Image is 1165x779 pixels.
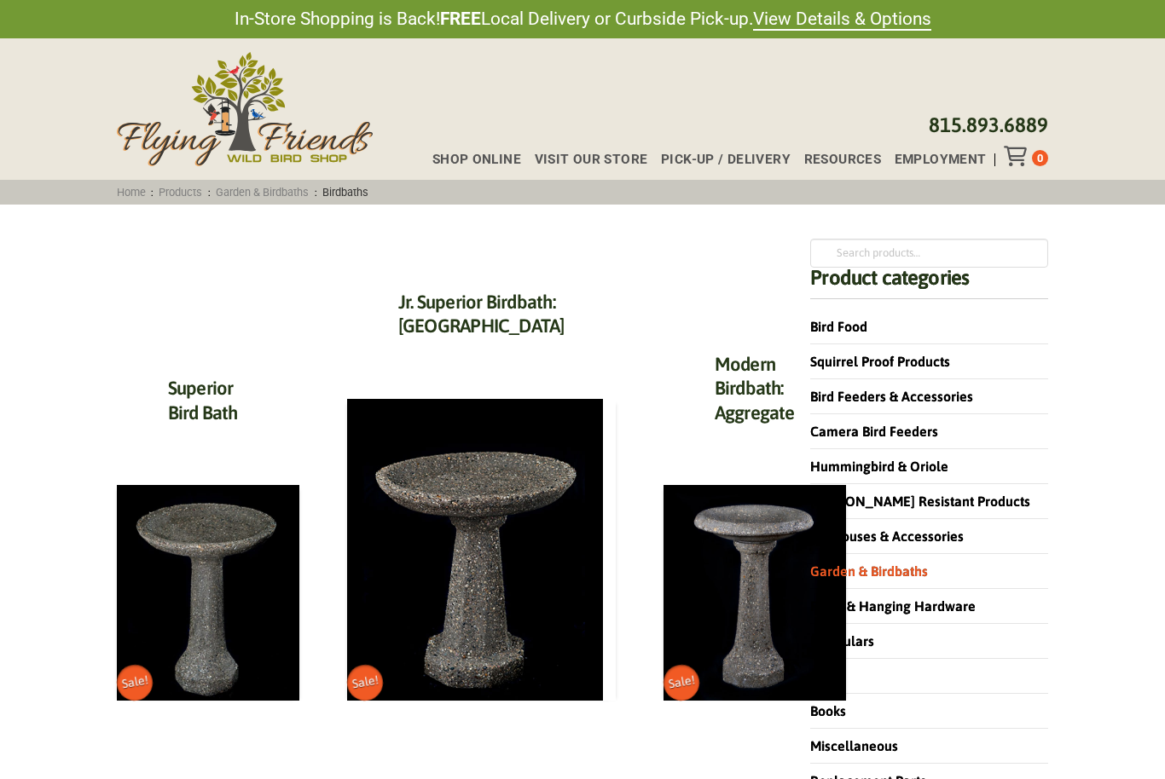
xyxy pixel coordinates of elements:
[791,153,881,166] a: Resources
[810,738,898,753] a: Miscellaneous
[810,493,1030,509] a: [PERSON_NAME] Resistant Products
[535,153,648,166] span: Visit Our Store
[810,354,950,369] a: Squirrel Proof Products
[929,113,1048,136] a: 815.893.6889
[715,353,795,424] a: Modern Birdbath: Aggregate
[111,186,374,199] span: : : :
[317,186,374,199] span: Birdbaths
[895,153,987,166] span: Employment
[810,424,938,439] a: Camera Bird Feeders
[419,153,521,166] a: Shop Online
[432,153,521,166] span: Shop Online
[440,9,481,29] strong: FREE
[661,153,791,166] span: Pick-up / Delivery
[235,7,931,32] span: In-Store Shopping is Back! Local Delivery or Curbside Pick-up.
[810,528,964,544] a: Birdhouses & Accessories
[1004,146,1032,166] div: Toggle Off Canvas Content
[117,52,373,166] img: Flying Friends Wild Bird Shop Logo
[810,319,867,334] a: Bird Food
[810,563,928,579] a: Garden & Birdbaths
[660,662,702,704] span: Sale!
[154,186,208,199] a: Products
[211,186,315,199] a: Garden & Birdbaths
[810,668,838,684] a: Gifts
[753,9,931,31] a: View Details & Options
[810,633,874,649] a: Binoculars
[111,186,151,199] a: Home
[810,598,976,614] a: Poles & Hanging Hardware
[810,703,846,718] a: Books
[881,153,986,166] a: Employment
[398,291,565,338] a: Jr. Superior Birdbath: [GEOGRAPHIC_DATA]
[810,239,1048,268] input: Search products…
[810,389,973,404] a: Bird Feeders & Accessories
[521,153,647,166] a: Visit Our Store
[810,268,1048,299] h4: Product categories
[113,662,155,704] span: Sale!
[804,153,881,166] span: Resources
[168,377,238,424] a: Superior Bird Bath
[1037,152,1043,164] span: 0
[810,459,948,474] a: Hummingbird & Oriole
[647,153,791,166] a: Pick-up / Delivery
[344,662,385,704] span: Sale!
